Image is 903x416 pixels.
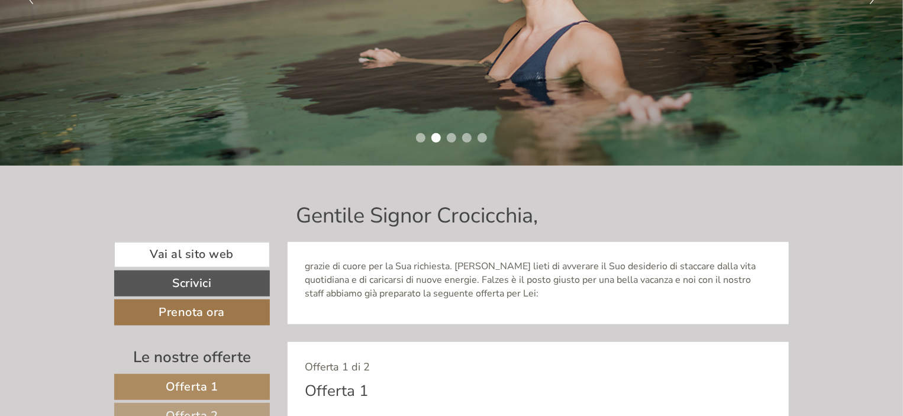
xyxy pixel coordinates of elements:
[9,32,185,68] div: Buon giorno, come possiamo aiutarla?
[211,9,256,29] div: [DATE]
[114,299,270,325] a: Prenota ora
[18,57,179,66] small: 18:16
[305,260,772,301] p: grazie di cuore per la Sua richiesta. [PERSON_NAME] lieti di avverare il Suo desiderio di staccar...
[305,360,370,374] span: Offerta 1 di 2
[296,204,538,228] h1: Gentile Signor Crocicchia,
[114,346,270,368] div: Le nostre offerte
[166,379,218,395] span: Offerta 1
[114,242,270,267] a: Vai al sito web
[305,380,369,402] div: Offerta 1
[403,307,467,333] button: Invia
[18,34,179,44] div: Hotel Kristall
[114,270,270,296] a: Scrivici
